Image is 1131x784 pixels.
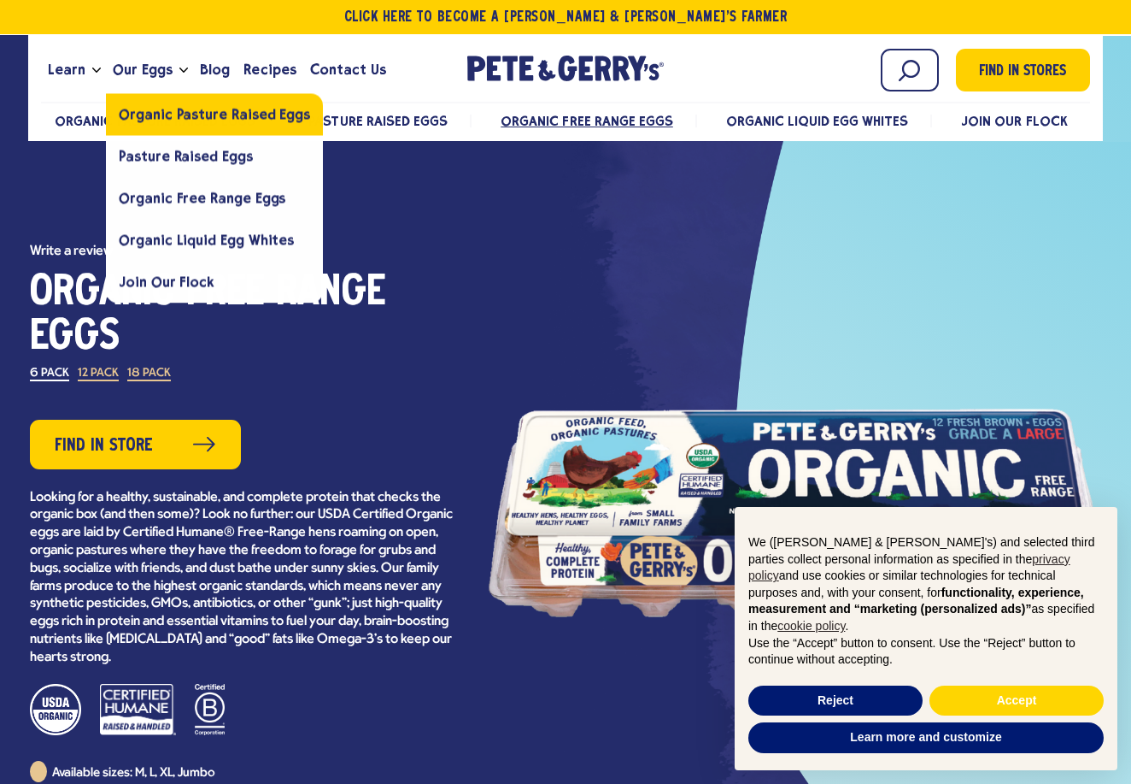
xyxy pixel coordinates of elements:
a: Find in Store [30,420,241,469]
a: 4.7 out of 5 stars. Read reviews for average rating value is 4.7 of 5. Read 2339 Reviews Same pag... [30,245,457,258]
span: Contact Us [310,59,386,80]
span: Recipes [243,59,296,80]
a: cookie policy [777,619,845,633]
div: Notice [721,493,1131,784]
a: Blog [193,47,237,93]
nav: desktop product menu [41,102,1090,139]
span: Organic Free Range Eggs [119,190,285,206]
span: Find in Store [55,433,153,459]
span: Organic Pasture Raised Eggs [119,106,310,122]
a: Organic Pasture Raised Eggs [106,93,323,135]
a: Organic Liquid Egg Whites [726,113,908,129]
button: Open the dropdown menu for Learn [92,68,101,74]
p: Looking for a healthy, sustainable, and complete protein that checks the organic box (and then so... [30,489,457,667]
a: Join Our Flock [106,261,323,303]
span: Blog [200,59,230,80]
p: We ([PERSON_NAME] & [PERSON_NAME]'s) and selected third parties collect personal information as s... [748,534,1104,635]
a: Recipes [237,47,302,93]
h1: Organic Free Range Eggs [30,271,457,360]
a: Pasture Raised Eggs [308,113,447,129]
label: 6 Pack [30,368,69,381]
a: Organic Pasture Raised Eggs [55,113,255,129]
a: Organic Free Range Eggs [106,177,323,219]
button: Learn more and customize [748,722,1104,753]
p: Use the “Accept” button to consent. Use the “Reject” button to continue without accepting. [748,635,1104,669]
a: Our Eggs [106,47,179,93]
span: Organic Liquid Egg Whites [119,232,294,248]
label: 12 Pack [78,368,119,381]
a: Find in Stores [956,49,1090,91]
a: Join Our Flock [961,113,1067,129]
span: Join Our Flock [119,274,214,290]
span: Our Eggs [113,59,173,80]
a: Organic Free Range Eggs [501,113,672,129]
span: Available sizes: M, L, XL, Jumbo [52,767,216,780]
label: 18 Pack [127,368,171,381]
a: Organic Liquid Egg Whites [106,219,323,261]
a: Contact Us [303,47,393,93]
a: Pasture Raised Eggs [106,135,323,177]
button: Accept [929,686,1104,716]
span: Learn [48,59,85,80]
input: Search [881,49,939,91]
span: Pasture Raised Eggs [119,148,252,164]
button: Write a Review (opens pop-up) [30,245,113,258]
span: Find in Stores [979,61,1066,84]
button: Reject [748,686,923,716]
a: Learn [41,47,92,93]
button: Open the dropdown menu for Our Eggs [179,68,188,74]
